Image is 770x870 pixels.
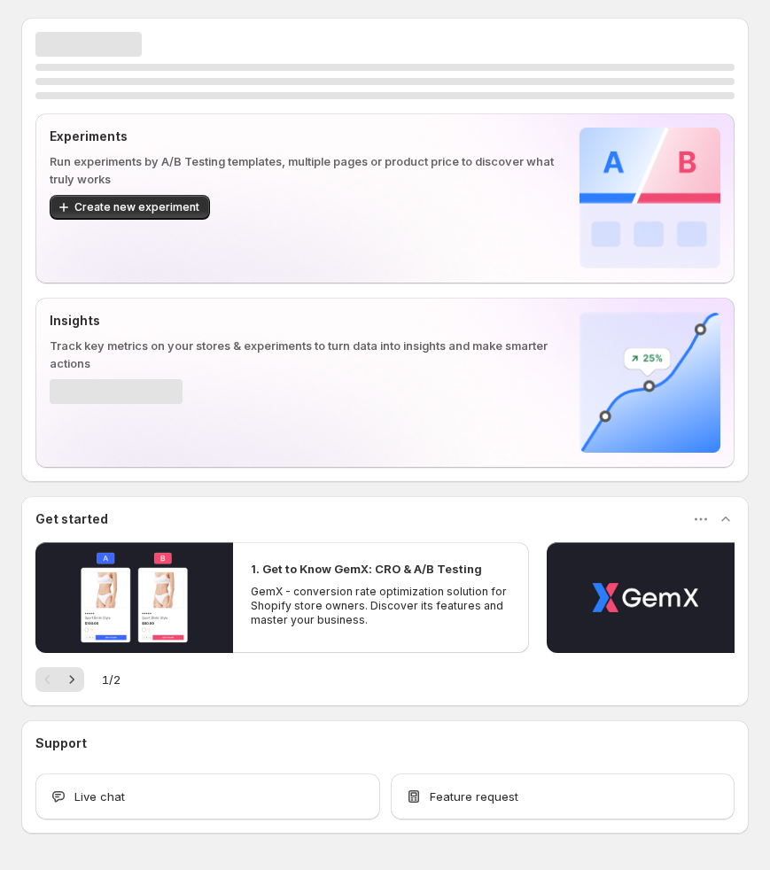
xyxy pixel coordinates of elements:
[579,312,720,453] img: Insights
[59,667,84,692] button: Next
[251,585,511,627] p: GemX - conversion rate optimization solution for Shopify store owners. Discover its features and ...
[251,560,482,578] h2: 1. Get to Know GemX: CRO & A/B Testing
[74,200,199,214] span: Create new experiment
[102,671,121,688] span: 1 / 2
[50,152,572,188] p: Run experiments by A/B Testing templates, multiple pages or product price to discover what truly ...
[430,788,518,805] span: Feature request
[35,734,87,752] h3: Support
[35,667,84,692] nav: Pagination
[74,788,125,805] span: Live chat
[50,337,572,372] p: Track key metrics on your stores & experiments to turn data into insights and make smarter actions
[50,312,572,330] p: Insights
[50,128,572,145] p: Experiments
[35,542,233,653] button: Play video
[579,128,720,268] img: Experiments
[50,195,210,220] button: Create new experiment
[35,510,108,528] h3: Get started
[547,542,744,653] button: Play video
